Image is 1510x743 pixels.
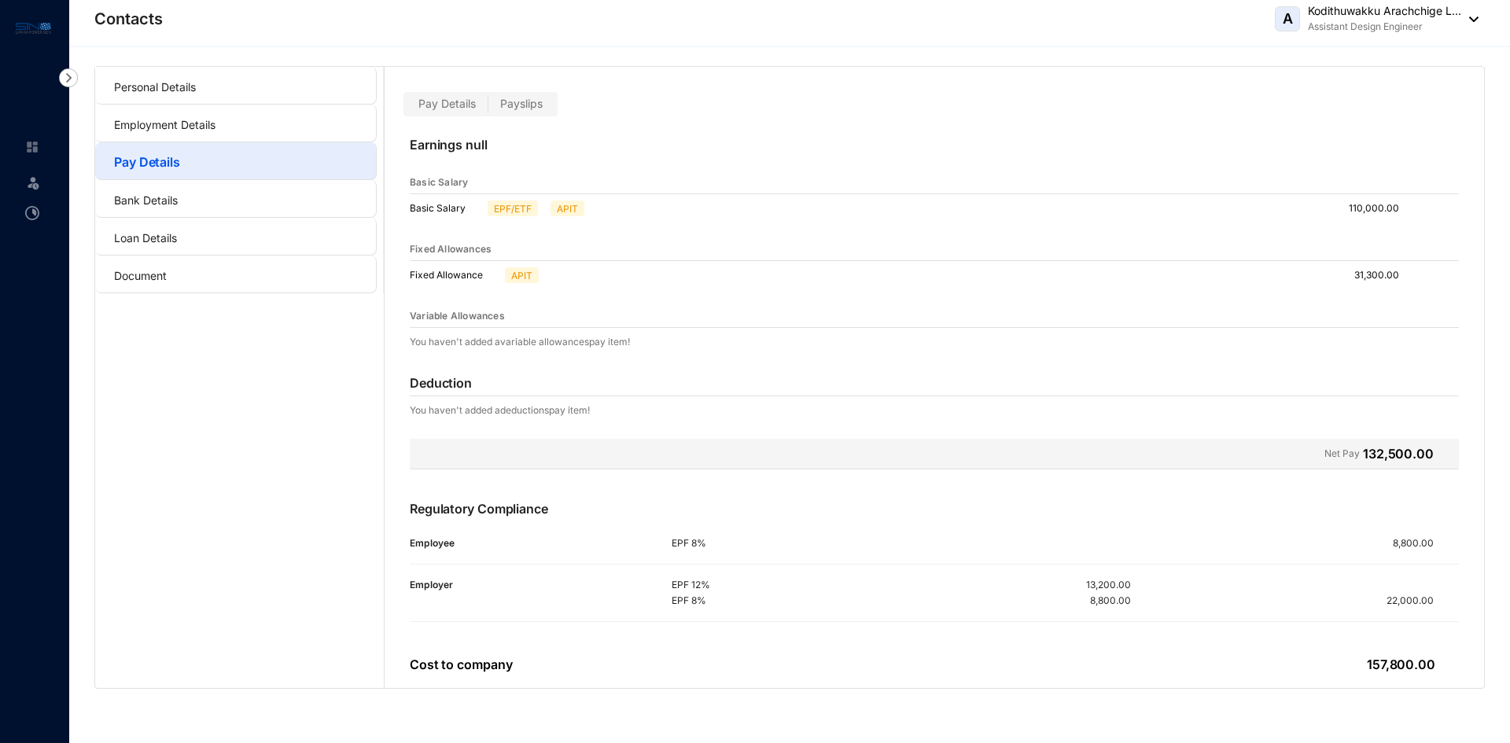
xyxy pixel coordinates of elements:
[1283,12,1293,26] span: A
[1349,200,1412,216] p: 110,000.00
[500,97,543,110] span: Payslips
[672,535,901,551] p: EPF 8%
[25,140,39,154] img: home-unselected.a29eae3204392db15eaf.svg
[410,655,513,674] p: Cost to company
[410,403,590,418] p: You haven't added a deductions pay item!
[114,154,180,170] a: Pay Details
[114,80,196,94] a: Personal Details
[410,175,468,190] p: Basic Salary
[410,200,481,216] p: Basic Salary
[410,577,672,593] p: Employer
[410,135,1459,171] p: Earnings null
[114,269,167,282] a: Document
[410,241,492,257] p: Fixed Allowances
[494,201,532,215] p: EPF/ETF
[1324,444,1360,463] p: Net Pay
[13,197,50,229] li: Time Attendance
[1461,17,1479,22] img: dropdown-black.8e83cc76930a90b1a4fdb6d089b7bf3a.svg
[114,118,215,131] a: Employment Details
[410,334,630,350] p: You haven't added a variable allowances pay item!
[25,175,41,190] img: leave-unselected.2934df6273408c3f84d9.svg
[1367,655,1435,674] p: 157,800.00
[114,231,177,245] a: Loan Details
[410,267,499,283] p: Fixed Allowance
[410,499,1459,535] p: Regulatory Compliance
[511,268,532,282] p: APIT
[410,308,505,324] p: Variable Allowances
[557,201,578,215] p: APIT
[16,19,51,37] img: logo
[1090,593,1131,609] p: 8,800.00
[13,131,50,163] li: Home
[25,206,39,220] img: time-attendance-unselected.8aad090b53826881fffb.svg
[1393,535,1459,551] p: 8,800.00
[1354,267,1412,283] p: 31,300.00
[114,193,178,207] a: Bank Details
[410,535,672,551] p: Employee
[1086,577,1131,593] p: 13,200.00
[672,593,901,609] p: EPF 8%
[672,577,901,593] p: EPF 12%
[1308,3,1461,19] p: Kodithuwakku Arachchige L...
[418,97,476,110] span: Pay Details
[1363,444,1434,463] p: 132,500.00
[1308,19,1461,35] p: Assistant Design Engineer
[94,8,163,30] p: Contacts
[1387,593,1459,609] p: 22,000.00
[410,373,472,392] p: Deduction
[59,68,78,87] img: nav-icon-right.af6afadce00d159da59955279c43614e.svg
